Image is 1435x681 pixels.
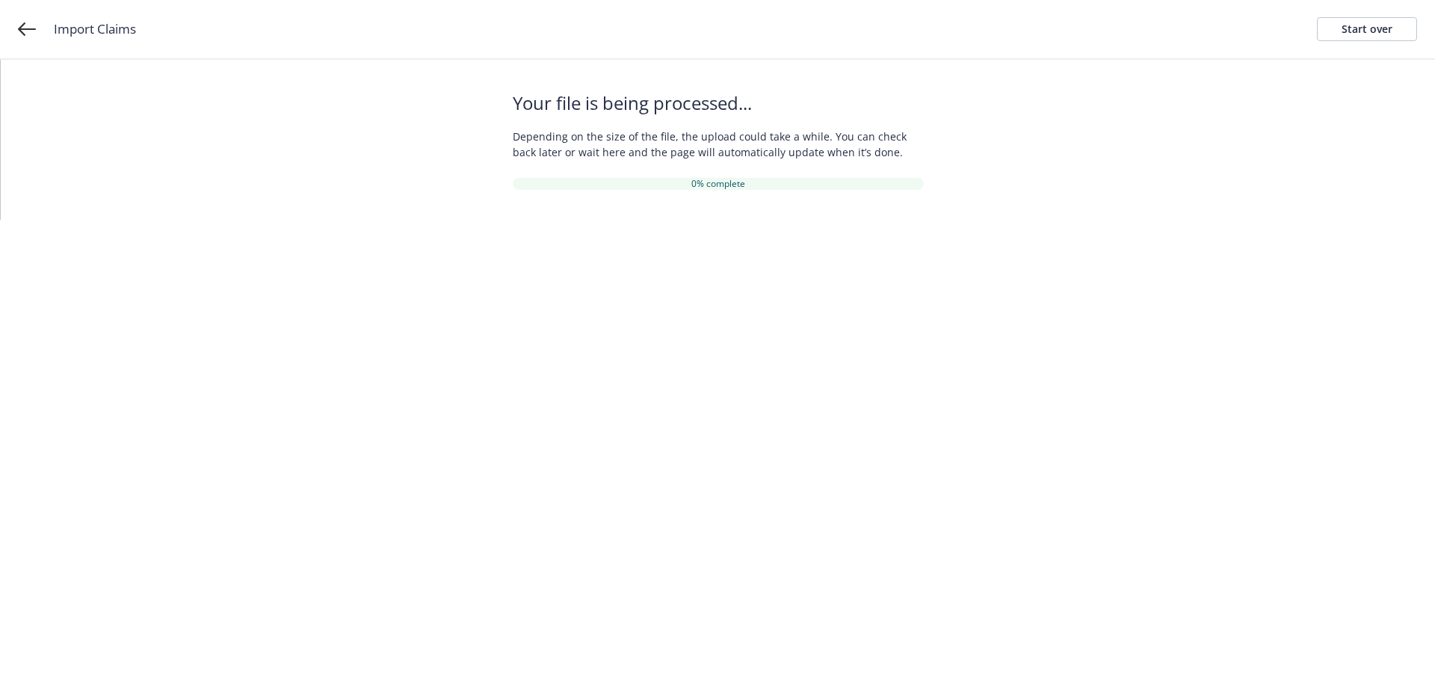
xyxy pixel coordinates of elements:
div: Start over [1342,18,1392,40]
span: Your file is being processed... [513,90,924,117]
span: Import Claims [54,19,136,39]
span: Depending on the size of the file, the upload could take a while. You can check back later or wai... [513,129,924,160]
span: 0% complete [691,177,745,191]
a: Start over [1317,17,1417,41]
